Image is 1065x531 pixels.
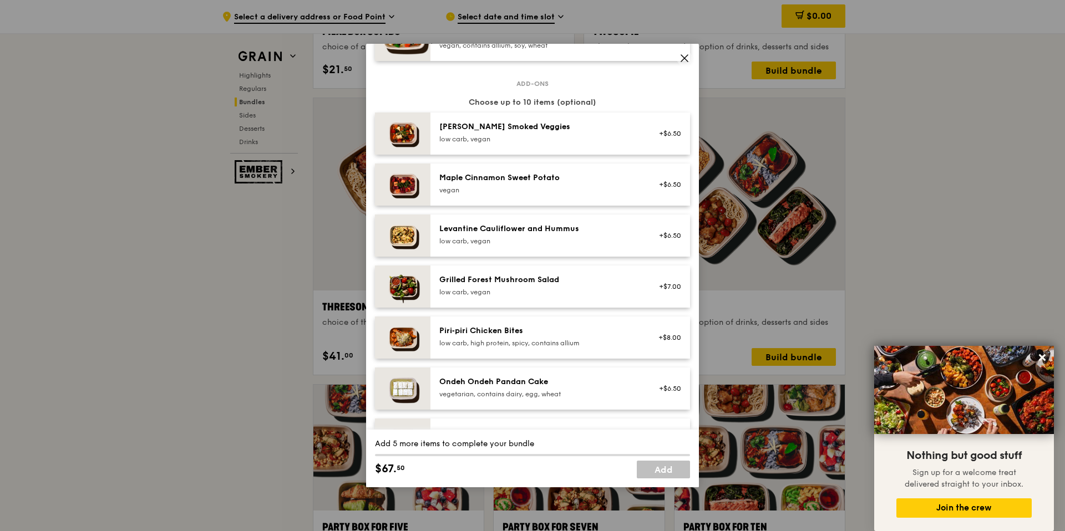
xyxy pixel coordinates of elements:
div: vegetarian, contains dairy, egg, wheat [439,390,638,399]
div: Ondeh Ondeh Pandan Cake [439,376,638,387]
div: +$6.50 [652,384,681,393]
img: daily_normal_Maple_Cinnamon_Sweet_Potato__Horizontal_.jpg [375,164,430,206]
div: vegan, contains allium, soy, wheat [439,41,638,50]
div: +$7.00 [652,282,681,291]
div: low carb, vegan [439,135,638,144]
span: 50 [397,463,405,472]
span: Add-ons [512,79,553,88]
img: daily_normal_Levantine_Cauliflower_and_Hummus__Horizontal_.jpg [375,215,430,257]
button: Close [1033,349,1051,366]
img: daily_normal_Seasonal_Fruit_Parcel__Horizontal_.jpg [375,418,430,461]
img: DSC07876-Edit02-Large.jpeg [874,346,1054,434]
div: +$8.00 [652,333,681,342]
div: Piri‑piri Chicken Bites [439,325,638,336]
span: $67. [375,461,397,477]
img: daily_normal_Ondeh_Ondeh_Pandan_Cake-HORZ.jpg [375,367,430,410]
button: Join the crew [896,498,1032,518]
div: Levantine Cauliflower and Hummus [439,223,638,234]
span: Sign up for a welcome treat delivered straight to your inbox. [905,468,1023,489]
span: Nothing but good stuff [906,449,1022,462]
a: Add [637,461,690,478]
div: vegan [439,186,638,195]
img: daily_normal_Thyme-Rosemary-Zucchini-HORZ.jpg [375,113,430,155]
div: Choose up to 10 items (optional) [375,97,690,108]
div: +$6.50 [652,231,681,240]
div: low carb, vegan [439,288,638,297]
div: +$6.50 [652,129,681,138]
div: [PERSON_NAME] Smoked Veggies [439,121,638,132]
div: Maple Cinnamon Sweet Potato [439,172,638,183]
div: Add 5 more items to complete your bundle [375,438,690,450]
div: low carb, vegan [439,237,638,246]
img: daily_normal_Grilled-Forest-Mushroom-Salad-HORZ.jpg [375,265,430,308]
div: Grilled Forest Mushroom Salad [439,274,638,285]
div: +$6.50 [652,180,681,189]
div: low carb, high protein, spicy, contains allium [439,339,638,348]
div: Seasonal Fruit Parcel [439,427,638,438]
img: daily_normal_Piri-Piri-Chicken-Bites-HORZ.jpg [375,316,430,359]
